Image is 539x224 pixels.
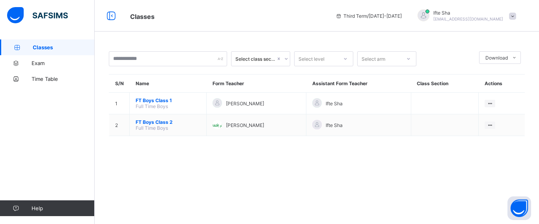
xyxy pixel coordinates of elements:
div: Select level [298,51,325,66]
span: Full Time Boys [136,103,168,109]
th: S/N [109,75,130,93]
td: 2 [109,114,130,136]
span: [EMAIL_ADDRESS][DOMAIN_NAME] [433,17,503,21]
th: Actions [479,75,525,93]
span: Ifte Sha [326,122,343,128]
span: Ifte Sha [326,101,343,106]
div: IfteSha [410,9,520,22]
td: 1 [109,93,130,114]
div: Select class section [235,56,276,62]
span: FT Boys Class 1 [136,97,200,103]
span: Full Time Boys [136,125,168,131]
span: Classes [33,44,95,50]
button: Open asap [507,196,531,220]
th: Assistant Form Teacher [306,75,411,93]
th: Form Teacher [207,75,306,93]
span: Classes [130,13,155,21]
span: Help [32,205,94,211]
span: FT Boys Class 2 [136,119,200,125]
img: safsims [7,7,68,24]
span: [PERSON_NAME] [226,101,264,106]
span: [PERSON_NAME] [226,122,264,128]
span: Ifte Sha [433,10,503,16]
span: Download [485,55,508,61]
span: Exam [32,60,95,66]
th: Class Section [411,75,479,93]
th: Name [130,75,207,93]
div: Select arm [362,51,385,66]
span: session/term information [336,13,402,19]
span: Time Table [32,76,95,82]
